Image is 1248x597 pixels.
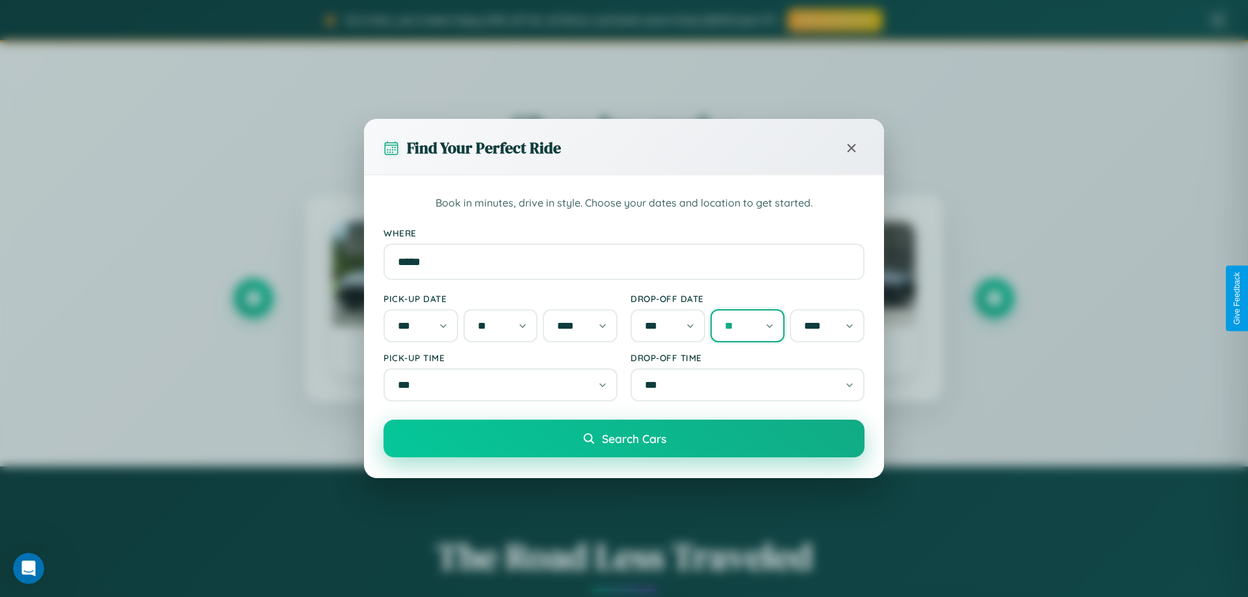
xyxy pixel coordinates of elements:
[383,195,864,212] p: Book in minutes, drive in style. Choose your dates and location to get started.
[383,352,617,363] label: Pick-up Time
[630,293,864,304] label: Drop-off Date
[383,227,864,238] label: Where
[630,352,864,363] label: Drop-off Time
[602,431,666,446] span: Search Cars
[407,137,561,159] h3: Find Your Perfect Ride
[383,420,864,457] button: Search Cars
[383,293,617,304] label: Pick-up Date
